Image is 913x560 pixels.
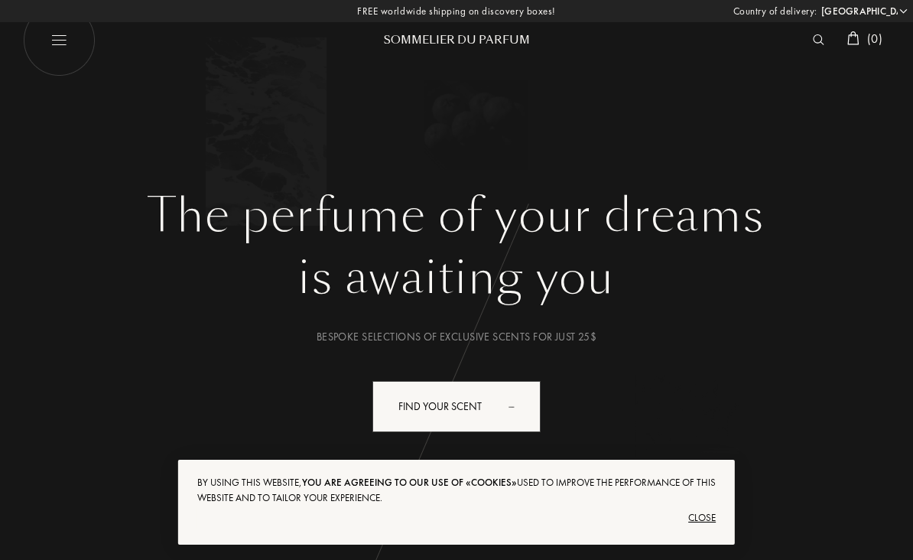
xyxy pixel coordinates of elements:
div: is awaiting you [34,243,879,312]
span: you are agreeing to our use of «cookies» [302,476,517,489]
div: animation [503,391,534,422]
img: search_icn_white.svg [813,34,824,45]
span: Country of delivery: [733,4,817,19]
div: Bespoke selections of exclusive scents for just 25$ [34,329,879,345]
div: Sommelier du Parfum [365,32,548,48]
img: cart_white.svg [847,31,859,45]
h1: The perfume of your dreams [34,188,879,243]
a: Find your scentanimation [361,381,552,432]
img: burger_white.png [23,4,96,77]
div: Find your scent [372,381,541,432]
div: Close [197,506,716,530]
span: ( 0 ) [867,31,882,47]
div: By using this website, used to improve the performance of this website and to tailor your experie... [197,475,716,506]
